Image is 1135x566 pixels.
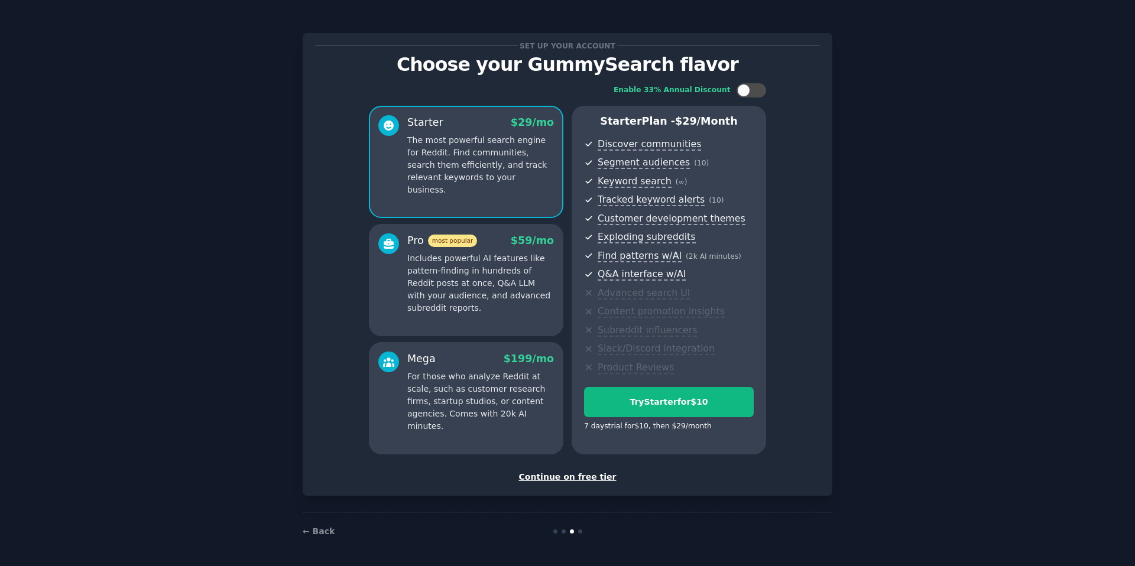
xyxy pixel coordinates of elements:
[686,252,741,261] span: ( 2k AI minutes )
[315,471,820,483] div: Continue on free tier
[598,175,672,188] span: Keyword search
[598,213,745,225] span: Customer development themes
[676,178,688,186] span: ( ∞ )
[598,268,686,281] span: Q&A interface w/AI
[598,250,682,262] span: Find patterns w/AI
[598,231,695,243] span: Exploding subreddits
[584,387,754,417] button: TryStarterfor$10
[598,362,674,374] span: Product Reviews
[407,370,554,432] p: For those who analyze Reddit at scale, such as customer research firms, startup studios, or conte...
[598,194,705,206] span: Tracked keyword alerts
[511,235,554,246] span: $ 59 /mo
[598,157,690,169] span: Segment audiences
[407,134,554,196] p: The most powerful search engine for Reddit. Find communities, search them efficiently, and track ...
[511,116,554,128] span: $ 29 /mo
[518,40,618,52] span: Set up your account
[614,85,731,96] div: Enable 33% Annual Discount
[709,196,724,204] span: ( 10 )
[407,252,554,314] p: Includes powerful AI features like pattern-finding in hundreds of Reddit posts at once, Q&A LLM w...
[598,305,725,318] span: Content promotion insights
[428,235,478,247] span: most popular
[694,159,709,167] span: ( 10 )
[598,287,690,300] span: Advanced search UI
[407,233,477,248] div: Pro
[303,526,335,536] a: ← Back
[585,396,753,408] div: Try Starter for $10
[504,353,554,365] span: $ 199 /mo
[598,324,697,337] span: Subreddit influencers
[315,54,820,75] p: Choose your GummySearch flavor
[584,114,754,129] p: Starter Plan -
[584,421,712,432] div: 7 days trial for $10 , then $ 29 /month
[598,138,701,151] span: Discover communities
[598,343,715,355] span: Slack/Discord integration
[407,352,436,366] div: Mega
[407,115,443,130] div: Starter
[675,115,738,127] span: $ 29 /month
